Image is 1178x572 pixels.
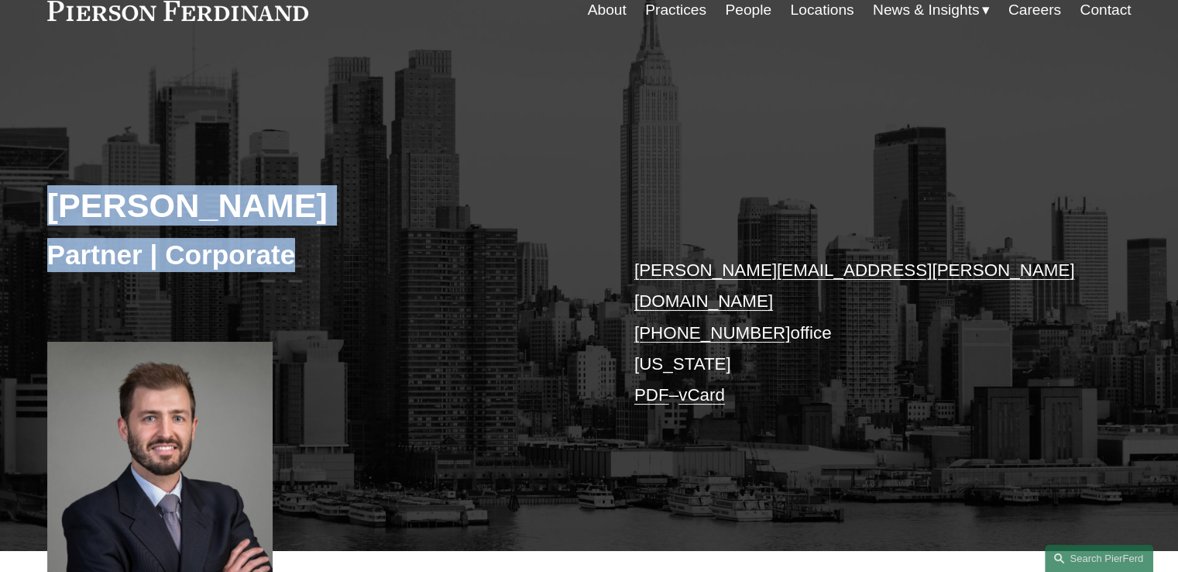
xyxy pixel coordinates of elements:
a: Search this site [1045,545,1153,572]
h3: Partner | Corporate [47,238,589,272]
p: office [US_STATE] – [634,255,1086,412]
a: PDF [634,385,669,405]
h2: [PERSON_NAME] [47,185,589,226]
a: [PERSON_NAME][EMAIL_ADDRESS][PERSON_NAME][DOMAIN_NAME] [634,260,1075,311]
a: [PHONE_NUMBER] [634,323,791,343]
a: vCard [678,385,725,405]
